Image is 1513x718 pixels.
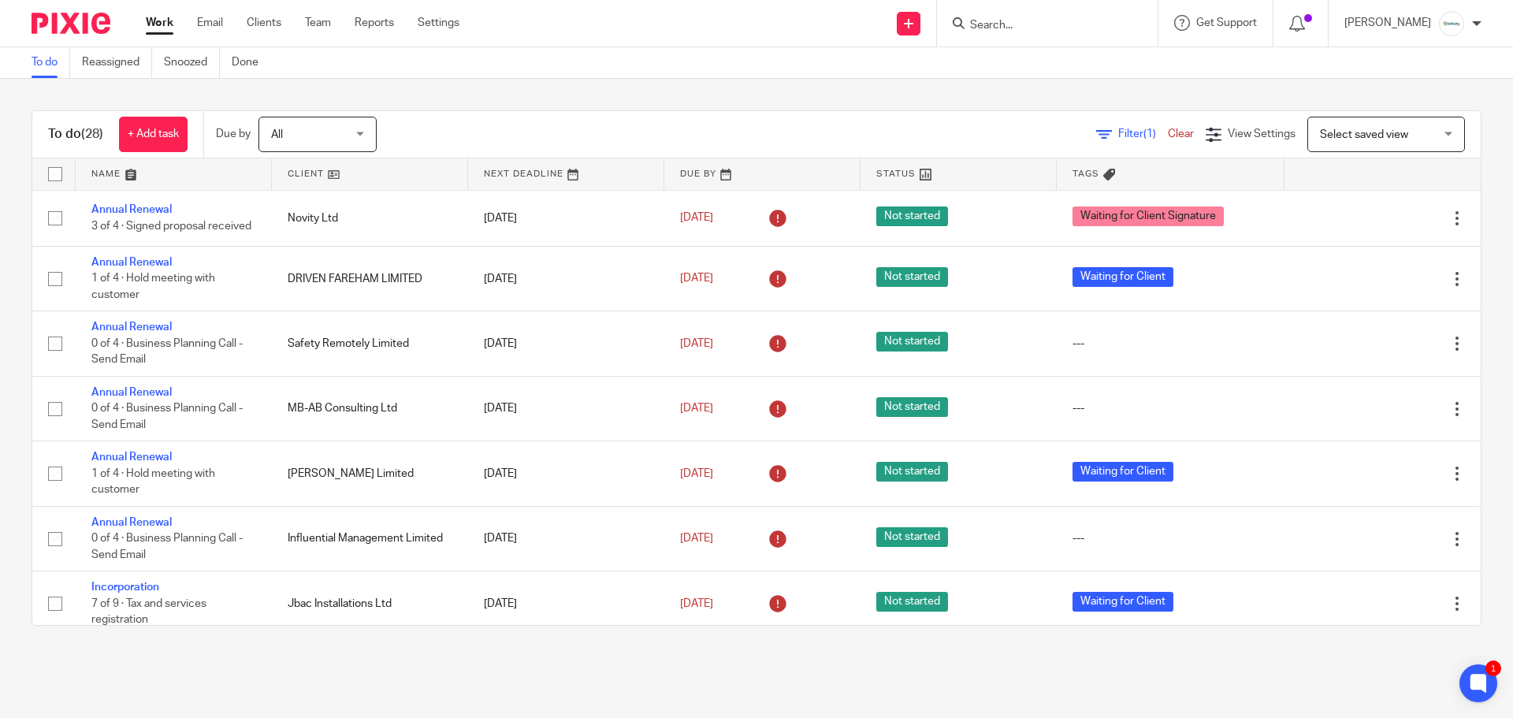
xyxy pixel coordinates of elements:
td: MB-AB Consulting Ltd [272,376,468,441]
span: Tags [1072,169,1099,178]
a: Clients [247,15,281,31]
img: Infinity%20Logo%20with%20Whitespace%20.png [1439,11,1464,36]
span: Select saved view [1320,129,1408,140]
span: View Settings [1228,128,1296,140]
span: [DATE] [680,598,713,609]
p: Due by [216,126,251,142]
span: Waiting for Client [1072,592,1173,612]
span: [DATE] [680,213,713,224]
a: Reassigned [82,47,152,78]
span: Filter [1118,128,1168,140]
td: [PERSON_NAME] Limited [272,441,468,506]
a: Reports [355,15,394,31]
a: Team [305,15,331,31]
span: Not started [876,462,948,482]
td: DRIVEN FAREHAM LIMITED [272,246,468,311]
a: To do [32,47,70,78]
div: --- [1072,530,1269,546]
a: Clear [1168,128,1194,140]
span: Waiting for Client Signature [1072,206,1224,226]
a: Settings [418,15,459,31]
span: Waiting for Client [1072,267,1173,287]
a: Done [232,47,270,78]
span: All [271,129,283,140]
h1: To do [48,126,103,143]
td: [DATE] [468,246,664,311]
span: 0 of 4 · Business Planning Call - Send Email [91,338,243,366]
span: [DATE] [680,403,713,414]
span: 3 of 4 · Signed proposal received [91,221,251,232]
span: [DATE] [680,273,713,284]
a: Snoozed [164,47,220,78]
a: Email [197,15,223,31]
span: (28) [81,128,103,140]
span: 0 of 4 · Business Planning Call - Send Email [91,403,243,430]
span: 1 of 4 · Hold meeting with customer [91,468,215,496]
span: Waiting for Client [1072,462,1173,482]
span: 0 of 4 · Business Planning Call - Send Email [91,533,243,560]
span: Get Support [1196,17,1257,28]
img: Pixie [32,13,110,34]
a: Annual Renewal [91,257,172,268]
span: [DATE] [680,533,713,544]
td: [DATE] [468,376,664,441]
div: --- [1072,336,1269,352]
td: Jbac Installations Ltd [272,571,468,636]
span: [DATE] [680,468,713,479]
span: Not started [876,592,948,612]
td: [DATE] [468,506,664,571]
a: Incorporation [91,582,159,593]
span: Not started [876,206,948,226]
span: 7 of 9 · Tax and services registration [91,598,206,626]
a: + Add task [119,117,188,152]
a: Work [146,15,173,31]
div: 1 [1485,660,1501,676]
span: Not started [876,527,948,547]
input: Search [968,19,1110,33]
span: Not started [876,397,948,417]
td: Novity Ltd [272,190,468,246]
td: Safety Remotely Limited [272,311,468,376]
span: 1 of 4 · Hold meeting with customer [91,273,215,301]
td: [DATE] [468,441,664,506]
a: Annual Renewal [91,452,172,463]
a: Annual Renewal [91,204,172,215]
td: [DATE] [468,190,664,246]
a: Annual Renewal [91,387,172,398]
span: (1) [1143,128,1156,140]
p: [PERSON_NAME] [1344,15,1431,31]
td: [DATE] [468,311,664,376]
span: [DATE] [680,338,713,349]
div: --- [1072,400,1269,416]
td: Influential Management Limited [272,506,468,571]
a: Annual Renewal [91,517,172,528]
a: Annual Renewal [91,322,172,333]
td: [DATE] [468,571,664,636]
span: Not started [876,332,948,352]
span: Not started [876,267,948,287]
